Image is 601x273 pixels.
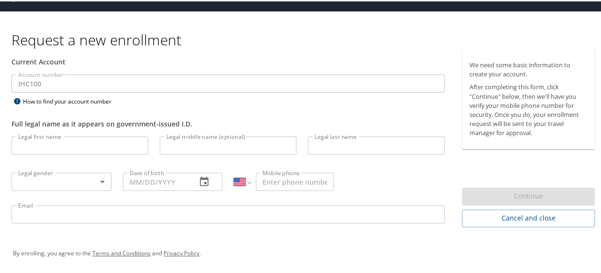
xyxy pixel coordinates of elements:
[11,117,445,127] div: Full legal name as it appears on government-issued I.D.
[13,240,595,264] div: By enrolling, you agree to the and .
[256,171,334,189] input: Enter phone number
[92,248,151,256] a: Terms and Conditions
[164,248,199,256] a: Privacy Policy
[11,171,111,189] div: ​
[470,59,587,77] p: We need some basic information to create your account.
[123,171,189,189] input: MM/DD/YYYY
[11,94,131,106] div: How to find your account number
[11,55,445,65] div: Current Account
[470,211,587,223] span: Cancel and close
[470,81,587,136] p: After completing this form, click "Continue" below, then we'll have you verify your mobile phone ...
[462,208,595,226] button: Cancel and close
